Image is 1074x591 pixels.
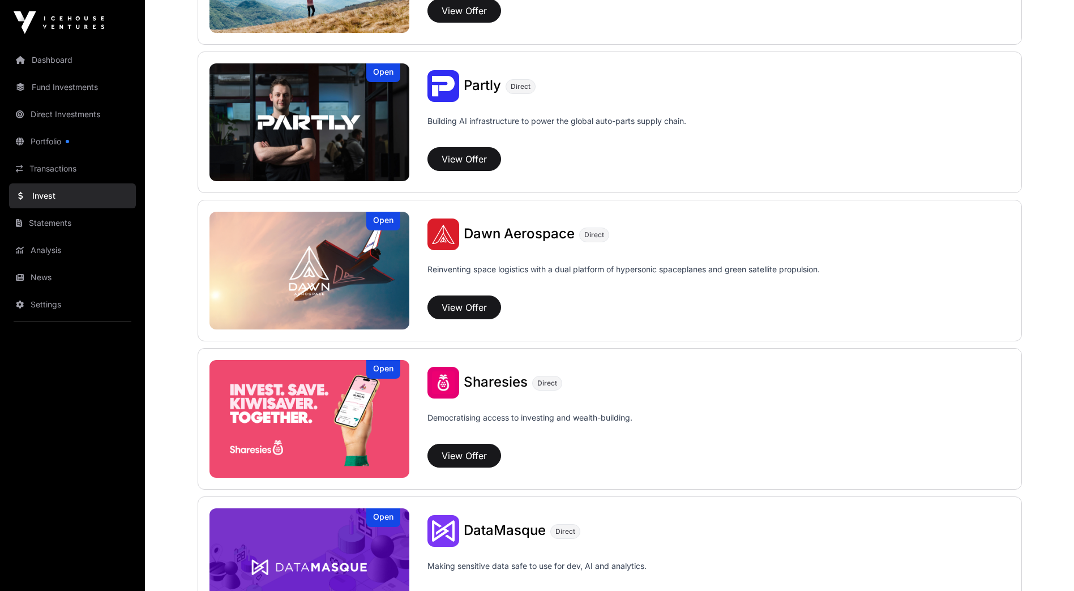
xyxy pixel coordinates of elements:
[9,211,136,235] a: Statements
[209,212,410,329] a: Dawn AerospaceOpen
[427,219,459,250] img: Dawn Aerospace
[9,48,136,72] a: Dashboard
[464,375,528,390] a: Sharesies
[366,508,400,527] div: Open
[427,115,686,143] p: Building AI infrastructure to power the global auto-parts supply chain.
[464,225,575,242] span: Dawn Aerospace
[9,292,136,317] a: Settings
[1017,537,1074,591] iframe: Chat Widget
[511,82,530,91] span: Direct
[366,212,400,230] div: Open
[427,147,501,171] button: View Offer
[427,515,459,547] img: DataMasque
[464,374,528,390] span: Sharesies
[464,79,501,93] a: Partly
[427,412,632,439] p: Democratising access to investing and wealth-building.
[584,230,604,239] span: Direct
[537,379,557,388] span: Direct
[427,264,820,291] p: Reinventing space logistics with a dual platform of hypersonic spaceplanes and green satellite pr...
[427,295,501,319] button: View Offer
[14,11,104,34] img: Icehouse Ventures Logo
[427,70,459,102] img: Partly
[366,63,400,82] div: Open
[9,75,136,100] a: Fund Investments
[9,183,136,208] a: Invest
[209,63,410,181] img: Partly
[366,360,400,379] div: Open
[9,102,136,127] a: Direct Investments
[427,444,501,468] button: View Offer
[427,367,459,399] img: Sharesies
[464,522,546,538] span: DataMasque
[209,360,410,478] a: SharesiesOpen
[9,238,136,263] a: Analysis
[464,524,546,538] a: DataMasque
[9,129,136,154] a: Portfolio
[555,527,575,536] span: Direct
[464,77,501,93] span: Partly
[9,156,136,181] a: Transactions
[464,227,575,242] a: Dawn Aerospace
[9,265,136,290] a: News
[427,560,647,588] p: Making sensitive data safe to use for dev, AI and analytics.
[209,212,410,329] img: Dawn Aerospace
[209,360,410,478] img: Sharesies
[209,63,410,181] a: PartlyOpen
